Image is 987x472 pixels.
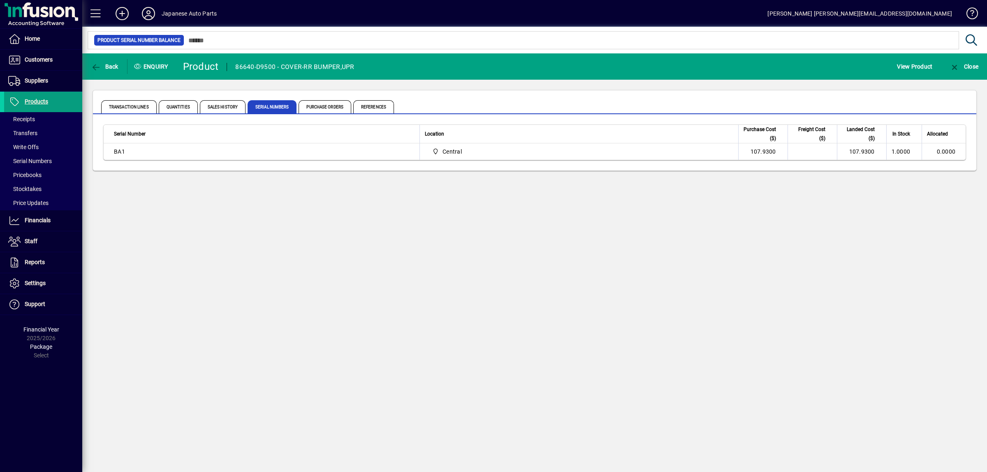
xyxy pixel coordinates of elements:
span: Close [950,63,978,70]
td: 107.9300 [738,143,788,160]
a: Financials [4,210,82,231]
div: 86640-D9500 - COVER-RR BUMPER,UPR [235,60,354,74]
span: Sales History [200,100,246,113]
span: View Product [897,60,932,73]
span: Write Offs [8,144,39,150]
span: Products [25,98,48,105]
a: Stocktakes [4,182,82,196]
span: Customers [25,56,53,63]
span: Transfers [8,130,37,136]
span: Location [425,129,444,138]
span: Serial Number [114,129,146,138]
span: Receipts [8,116,35,122]
a: Support [4,294,82,315]
button: Profile [135,6,162,21]
span: Financials [25,217,51,223]
span: Financial Year [23,326,59,333]
span: Central [429,147,729,157]
a: Receipts [4,112,82,126]
span: Package [30,343,52,350]
span: Suppliers [25,77,48,84]
span: Serial Numbers [8,158,52,164]
a: Serial Numbers [4,154,82,168]
div: Enquiry [127,60,177,73]
div: Product [183,60,219,73]
a: Write Offs [4,140,82,154]
td: 0.0000 [922,143,966,160]
span: Staff [25,238,37,244]
span: Reports [25,259,45,265]
div: Serial Number [114,129,415,138]
span: Purchase Orders [299,100,351,113]
div: Landed Cost ($) [842,125,882,143]
button: Add [109,6,135,21]
span: Stocktakes [8,186,42,192]
a: Customers [4,50,82,70]
td: 107.9300 [837,143,886,160]
a: Price Updates [4,196,82,210]
button: Close [948,59,980,74]
div: Purchase Cost ($) [744,125,783,143]
button: Back [89,59,120,74]
span: Allocated [927,129,948,138]
span: References [353,100,394,113]
a: Settings [4,273,82,294]
div: In Stock [892,129,918,138]
span: Settings [25,280,46,286]
app-page-header-button: Back [82,59,127,74]
span: Landed Cost ($) [842,125,875,143]
a: Home [4,29,82,49]
span: Serial Numbers [248,100,297,113]
span: Home [25,35,40,42]
span: Transaction Lines [101,100,157,113]
a: Knowledge Base [960,2,977,28]
span: Back [91,63,118,70]
a: Suppliers [4,71,82,91]
span: Purchase Cost ($) [744,125,776,143]
span: Pricebooks [8,172,42,178]
a: Staff [4,231,82,252]
a: Transfers [4,126,82,140]
a: Pricebooks [4,168,82,182]
span: Support [25,301,45,307]
span: Quantities [159,100,198,113]
div: Location [425,129,733,138]
div: Japanese Auto Parts [162,7,217,20]
button: View Product [895,59,934,74]
div: Allocated [927,129,955,138]
span: Product Serial Number Balance [97,36,181,44]
span: Central [443,147,462,156]
td: 1.0000 [886,143,922,160]
span: Price Updates [8,200,49,206]
span: In Stock [892,129,910,138]
span: Freight Cost ($) [793,125,825,143]
td: BA1 [104,143,419,160]
app-page-header-button: Close enquiry [941,59,987,74]
div: Freight Cost ($) [793,125,833,143]
div: [PERSON_NAME] [PERSON_NAME][EMAIL_ADDRESS][DOMAIN_NAME] [767,7,952,20]
a: Reports [4,252,82,273]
